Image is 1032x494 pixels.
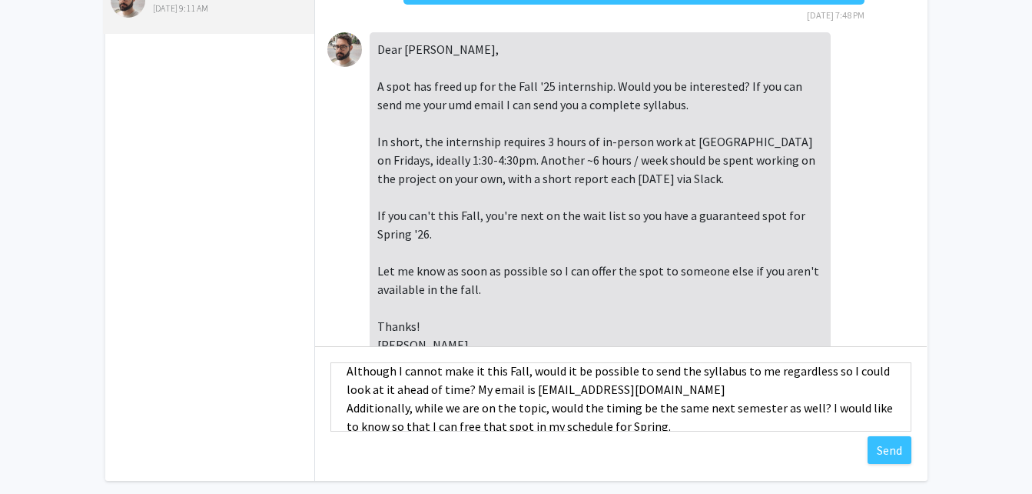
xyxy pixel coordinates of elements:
div: Dear [PERSON_NAME], A spot has freed up for the Fall '25 internship. Would you be interested? If ... [370,32,831,362]
button: Send [868,436,911,464]
textarea: Message [330,362,911,432]
div: [DATE] 9:11 AM [111,2,311,15]
iframe: Chat [12,425,65,482]
img: Raff Viglianti [327,32,362,67]
span: [DATE] 7:48 PM [807,9,864,21]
